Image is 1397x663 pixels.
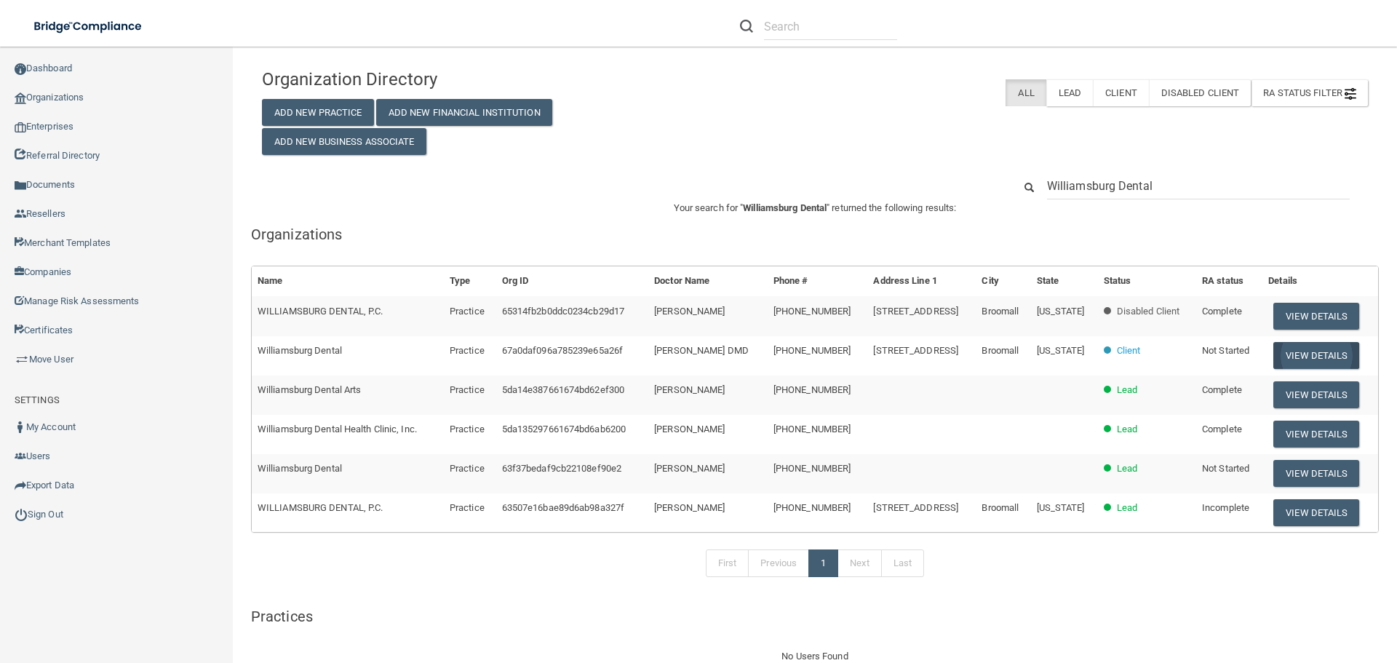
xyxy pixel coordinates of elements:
span: [STREET_ADDRESS] [873,345,958,356]
span: Complete [1202,306,1242,317]
span: 5da135297661674bd6ab6200 [502,424,626,434]
img: ic_dashboard_dark.d01f4a41.png [15,63,26,75]
img: ic_user_dark.df1a06c3.png [15,421,26,433]
span: Practice [450,384,485,395]
label: SETTINGS [15,392,60,409]
button: View Details [1273,421,1359,448]
span: Practice [450,502,485,513]
a: 1 [808,549,838,577]
th: Type [444,266,496,296]
span: Williamsburg Dental [258,463,342,474]
img: icon-filter@2x.21656d0b.png [1345,88,1356,100]
label: Client [1093,79,1149,106]
th: Details [1262,266,1378,296]
span: [PHONE_NUMBER] [773,463,851,474]
span: [US_STATE] [1037,502,1085,513]
th: Doctor Name [648,266,768,296]
span: [PHONE_NUMBER] [773,306,851,317]
th: Address Line 1 [867,266,976,296]
p: Your search for " " returned the following results: [251,199,1379,217]
p: Lead [1117,381,1137,399]
button: View Details [1273,342,1359,369]
input: Search [1047,172,1350,199]
span: Not Started [1202,345,1249,356]
h5: Organizations [251,226,1379,242]
span: 63507e16bae89d6ab98a327f [502,502,624,513]
button: View Details [1273,460,1359,487]
span: [PHONE_NUMBER] [773,424,851,434]
span: 63f37bedaf9cb22108ef90e2 [502,463,621,474]
img: enterprise.0d942306.png [15,122,26,132]
span: Incomplete [1202,502,1249,513]
p: Disabled Client [1117,303,1180,320]
span: [PERSON_NAME] DMD [654,345,749,356]
th: RA status [1196,266,1262,296]
span: 67a0daf096a785239e65a26f [502,345,623,356]
span: Complete [1202,424,1242,434]
button: View Details [1273,381,1359,408]
th: Org ID [496,266,648,296]
span: Not Started [1202,463,1249,474]
span: [STREET_ADDRESS] [873,306,958,317]
a: Previous [748,549,809,577]
span: Broomall [982,345,1019,356]
img: ic_reseller.de258add.png [15,208,26,220]
a: First [706,549,749,577]
span: Williamsburg Dental Health Clinic, Inc. [258,424,417,434]
label: All [1006,79,1046,106]
input: Search [764,13,897,40]
button: Add New Business Associate [262,128,426,155]
span: 5da14e387661674bd62ef300 [502,384,624,395]
span: Practice [450,306,485,317]
h5: Practices [251,608,1379,624]
span: [PERSON_NAME] [654,502,725,513]
span: [US_STATE] [1037,345,1085,356]
span: WILLIAMSBURG DENTAL, P.C. [258,306,383,317]
img: bridge_compliance_login_screen.278c3ca4.svg [22,12,156,41]
span: RA Status Filter [1263,87,1356,98]
img: briefcase.64adab9b.png [15,352,29,367]
p: Lead [1117,421,1137,438]
span: [PHONE_NUMBER] [773,345,851,356]
span: [PERSON_NAME] [654,384,725,395]
span: [PERSON_NAME] [654,306,725,317]
span: [PHONE_NUMBER] [773,384,851,395]
img: organization-icon.f8decf85.png [15,92,26,104]
span: [PERSON_NAME] [654,424,725,434]
p: Client [1117,342,1141,360]
th: State [1031,266,1098,296]
th: Phone # [768,266,868,296]
th: Name [252,266,444,296]
span: Williamsburg Dental [258,345,342,356]
span: [STREET_ADDRESS] [873,502,958,513]
h4: Organization Directory [262,70,616,89]
p: Lead [1117,460,1137,477]
img: icon-users.e205127d.png [15,450,26,462]
img: ic-search.3b580494.png [740,20,753,33]
label: Disabled Client [1149,79,1251,106]
span: [PHONE_NUMBER] [773,502,851,513]
label: Lead [1046,79,1093,106]
span: [US_STATE] [1037,306,1085,317]
p: Lead [1117,499,1137,517]
a: Last [881,549,924,577]
img: icon-documents.8dae5593.png [15,180,26,191]
img: ic_power_dark.7ecde6b1.png [15,508,28,521]
span: [PERSON_NAME] [654,463,725,474]
button: View Details [1273,303,1359,330]
button: View Details [1273,499,1359,526]
button: Add New Practice [262,99,374,126]
span: Williamsburg Dental [743,202,827,213]
img: icon-export.b9366987.png [15,480,26,491]
span: Practice [450,424,485,434]
th: City [976,266,1030,296]
span: WILLIAMSBURG DENTAL, P.C. [258,502,383,513]
th: Status [1098,266,1196,296]
span: Broomall [982,306,1019,317]
span: Complete [1202,384,1242,395]
a: Next [837,549,881,577]
span: Practice [450,345,485,356]
span: Williamsburg Dental Arts [258,384,361,395]
span: Practice [450,463,485,474]
span: Broomall [982,502,1019,513]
